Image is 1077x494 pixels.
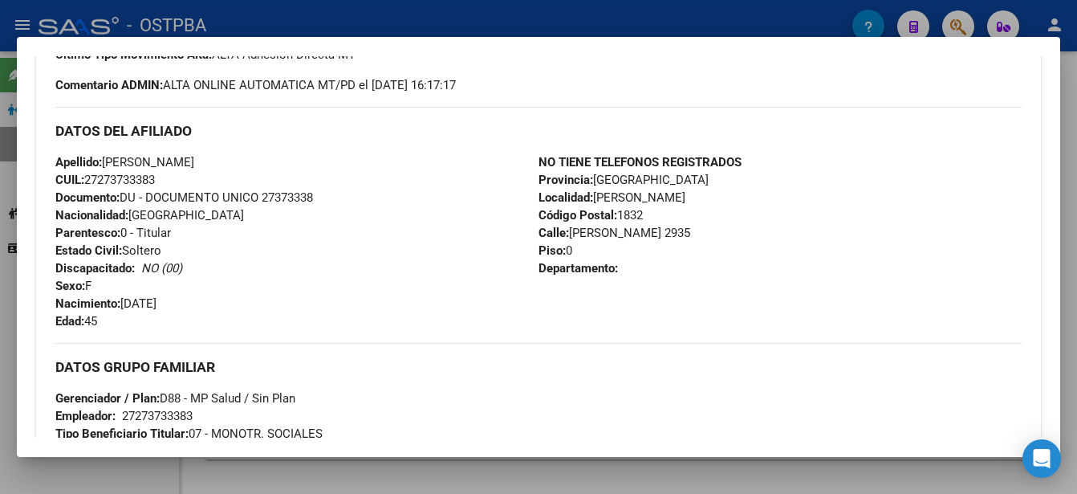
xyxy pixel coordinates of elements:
[141,261,182,276] i: NO (00)
[538,173,593,187] strong: Provincia:
[538,173,709,187] span: [GEOGRAPHIC_DATA]
[55,243,122,258] strong: Estado Civil:
[55,427,323,441] span: 07 - MONOTR. SOCIALES
[55,279,91,293] span: F
[1022,439,1061,478] div: Open Intercom Messenger
[538,208,643,223] span: 1832
[55,208,128,223] strong: Nacionalidad:
[55,226,120,240] strong: Parentesco:
[538,208,617,223] strong: Código Postal:
[55,190,120,205] strong: Documento:
[538,226,569,240] strong: Calle:
[55,78,163,92] strong: Comentario ADMIN:
[55,243,161,258] span: Soltero
[55,155,194,169] span: [PERSON_NAME]
[538,243,566,258] strong: Piso:
[55,76,456,94] span: ALTA ONLINE AUTOMATICA MT/PD el [DATE] 16:17:17
[55,173,155,187] span: 27273733383
[538,226,690,240] span: [PERSON_NAME] 2935
[55,279,85,293] strong: Sexo:
[538,155,742,169] strong: NO TIENE TELEFONOS REGISTRADOS
[538,261,618,276] strong: Departamento:
[538,190,685,205] span: [PERSON_NAME]
[55,427,189,441] strong: Tipo Beneficiario Titular:
[55,296,120,311] strong: Nacimiento:
[122,407,193,425] div: 27273733383
[55,155,102,169] strong: Apellido:
[55,314,97,329] span: 45
[538,190,593,205] strong: Localidad:
[55,226,171,240] span: 0 - Titular
[55,409,116,423] strong: Empleador:
[55,190,313,205] span: DU - DOCUMENTO UNICO 27373338
[538,243,572,258] span: 0
[55,296,156,311] span: [DATE]
[55,358,1022,376] h3: DATOS GRUPO FAMILIAR
[55,173,84,187] strong: CUIL:
[55,208,244,223] span: [GEOGRAPHIC_DATA]
[55,261,135,276] strong: Discapacitado:
[55,314,84,329] strong: Edad:
[55,122,1022,140] h3: DATOS DEL AFILIADO
[55,391,295,406] span: D88 - MP Salud / Sin Plan
[55,391,160,406] strong: Gerenciador / Plan:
